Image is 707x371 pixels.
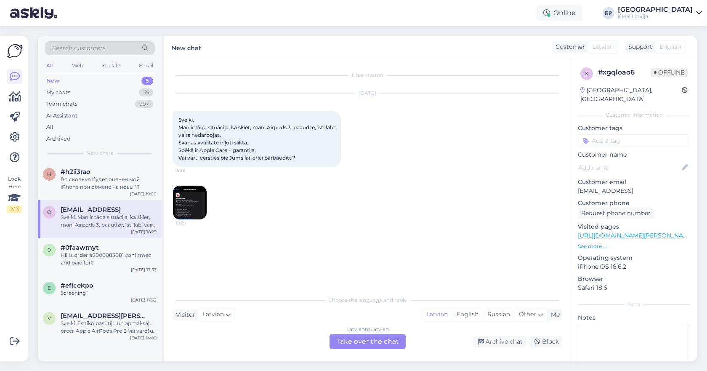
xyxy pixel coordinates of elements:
div: RP [603,7,614,19]
div: Hi! Is order #2000083081 confirmed and paid for? [61,251,157,267]
label: New chat [172,41,201,53]
div: Team chats [46,100,77,108]
div: Customer information [578,111,690,119]
img: Askly Logo [7,43,23,59]
span: #eficekpo [61,282,93,289]
p: Visited pages [578,222,690,231]
span: Sveiki. Man ir tāda situācija, ka šķiet, mani Airpods 3. paaudze, īsti labi vairs nedarbojas. Ska... [178,117,336,161]
div: Sveiki. Es tiko pasūtīju un apmaksāju preci: Apple AirPods Pro 3 Vai varēšu saņemt [DATE] veikalā... [61,320,157,335]
p: Customer phone [578,199,690,208]
div: Online [537,5,582,21]
span: 0 [48,247,51,253]
div: [GEOGRAPHIC_DATA] [618,6,693,13]
p: Customer tags [578,124,690,133]
span: h [47,171,51,177]
a: [GEOGRAPHIC_DATA]iDeal Latvija [618,6,702,20]
div: 5 [141,77,153,85]
div: Chat started [173,72,562,79]
div: Archived [46,135,71,143]
p: Customer name [578,150,690,159]
span: Offline [651,68,688,77]
div: [GEOGRAPHIC_DATA], [GEOGRAPHIC_DATA] [580,86,682,104]
p: Safari 18.6 [578,283,690,292]
div: AI Assistant [46,112,77,120]
div: Russian [483,308,514,321]
div: [DATE] 17:57 [131,267,157,273]
div: [DATE] 18:29 [131,229,157,235]
span: e [48,285,51,291]
div: New [46,77,59,85]
span: viktors.puga@gmail.com [61,312,148,320]
div: Support [625,43,652,51]
p: Notes [578,313,690,322]
p: Browser [578,275,690,283]
span: v [48,315,51,321]
div: Look Here [7,175,22,213]
p: Operating system [578,254,690,262]
img: Attachment [173,186,207,219]
div: Latvian to Latvian [346,326,389,333]
span: #h2ii3rao [61,168,90,176]
div: [DATE] [173,89,562,97]
div: Block [529,336,562,347]
div: My chats [46,88,70,97]
div: iDeal Latvija [618,13,693,20]
span: o [47,209,51,215]
div: # xgqloao6 [598,67,651,77]
div: Customer [552,43,585,51]
div: 99+ [135,100,153,108]
div: Sveiki. Man ir tāda situācija, ka šķiet, mani Airpods 3. paaudze, īsti labi vairs nedarbojas. Ska... [61,214,157,229]
p: Customer email [578,178,690,187]
div: 2 / 3 [7,206,22,213]
div: Во сколько будет оценен мой iPhone при обмене на новый? [61,176,157,191]
p: See more ... [578,243,690,250]
div: Socials [101,60,121,71]
p: [EMAIL_ADDRESS] [578,187,690,195]
div: Choose the language and reply [173,296,562,304]
a: [URL][DOMAIN_NAME][PERSON_NAME] [578,232,694,239]
span: x [585,70,588,77]
div: Email [137,60,155,71]
span: #0faawmyt [61,244,98,251]
span: 18:29 [175,220,207,226]
div: English [452,308,483,321]
div: Latvian [422,308,452,321]
span: Other [519,310,536,318]
div: Request phone number [578,208,654,219]
div: Me [548,310,560,319]
span: oskarsk2@gmail.cim [61,206,121,214]
div: [DATE] 14:09 [130,335,157,341]
input: Add name [578,163,680,172]
span: Latvian [592,43,614,51]
div: Take over the chat [330,334,406,349]
div: Screening* [61,289,157,297]
div: 35 [139,88,153,97]
input: Add a tag [578,134,690,147]
div: Archive chat [473,336,526,347]
span: 18:29 [175,167,207,173]
p: iPhone OS 18.6.2 [578,262,690,271]
div: Web [70,60,85,71]
span: English [659,43,681,51]
div: Extra [578,301,690,308]
div: Visitor [173,310,195,319]
div: All [45,60,54,71]
div: [DATE] 19:00 [130,191,157,197]
span: Search customers [52,44,106,53]
div: All [46,123,53,131]
span: Latvian [202,310,224,319]
span: New chats [86,149,113,157]
div: [DATE] 17:52 [131,297,157,303]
